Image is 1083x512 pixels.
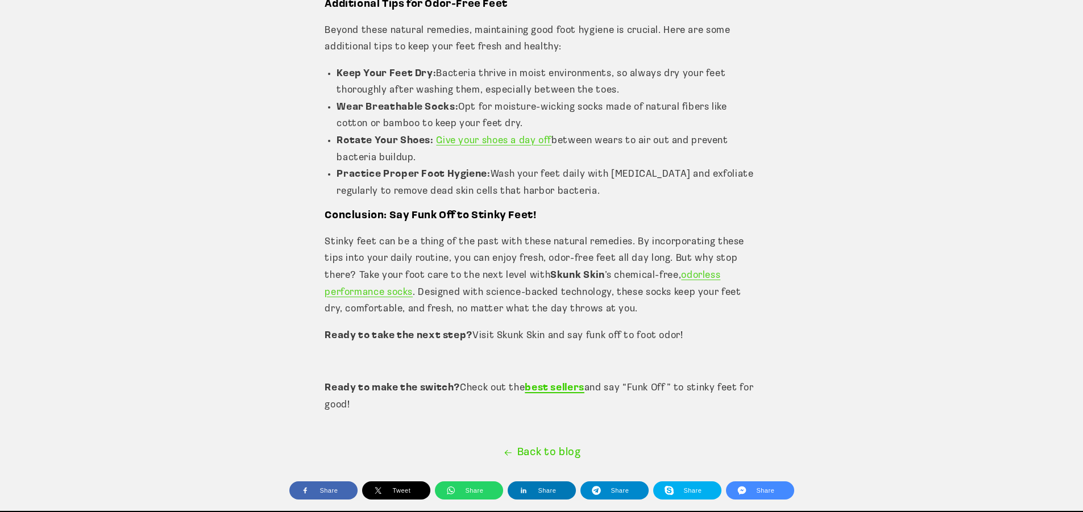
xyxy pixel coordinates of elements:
span: Share [312,481,346,499]
b: Ready to make the switch? [325,383,460,393]
span: Opt for moisture-wicking socks made of natural fibers like cotton or bamboo to keep your feet dry. [337,102,727,129]
span: Share [530,481,564,499]
span: Beyond these natural remedies, maintaining good foot hygiene is crucial. Here are some additional... [325,26,730,52]
img: messenger sharing button [737,486,746,495]
a: Give your shoes a day off [436,136,551,145]
span: Visit Skunk Skin and say funk off to foot odor! [472,331,683,340]
img: twitter sharing button [374,486,383,495]
b: Skunk Skin [550,270,604,280]
img: linkedin sharing button [519,486,528,495]
span: Bacteria thrive in moist environments, so always dry your feet thoroughly after washing them, esp... [337,69,725,95]
b: Conclusion: Say Funk Off to Stinky Feet! [325,211,536,221]
span: ’s chemical-free, . Designed with science-backed technology, these socks keep your feet dry, comf... [325,270,741,314]
span: Share [748,481,782,499]
img: telegram sharing button [592,486,601,495]
span: between wears to air out and prevent bacteria buildup. [337,136,728,163]
img: skype sharing button [665,486,674,495]
b: Rotate Your Shoes: [337,136,433,145]
span: Tweet [384,481,418,499]
span: Stinky feet can be a thing of the past with these natural remedies. By incorporating these tips i... [325,237,744,280]
span: Share [603,481,637,499]
span: Wash your feet daily with [MEDICAL_DATA] and exfoliate regularly to remove dead skin cells that h... [337,169,753,196]
b: Practice Proper Foot Hygiene: [337,169,490,179]
span: and say “Funk Off” to stinky feet for good! [325,383,753,410]
b: Ready to take the next step? [325,331,472,340]
span: Share [457,481,491,499]
b: Keep Your Feet Dry: [337,69,436,78]
b: Wear Breathable Socks: [337,102,458,112]
a: odorless performance socks [325,270,720,297]
span: Share [675,481,709,499]
a: best sellers [525,383,584,393]
img: facebook sharing button [301,486,310,495]
span: Check out the [460,383,525,393]
img: whatsapp sharing button [446,486,455,495]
